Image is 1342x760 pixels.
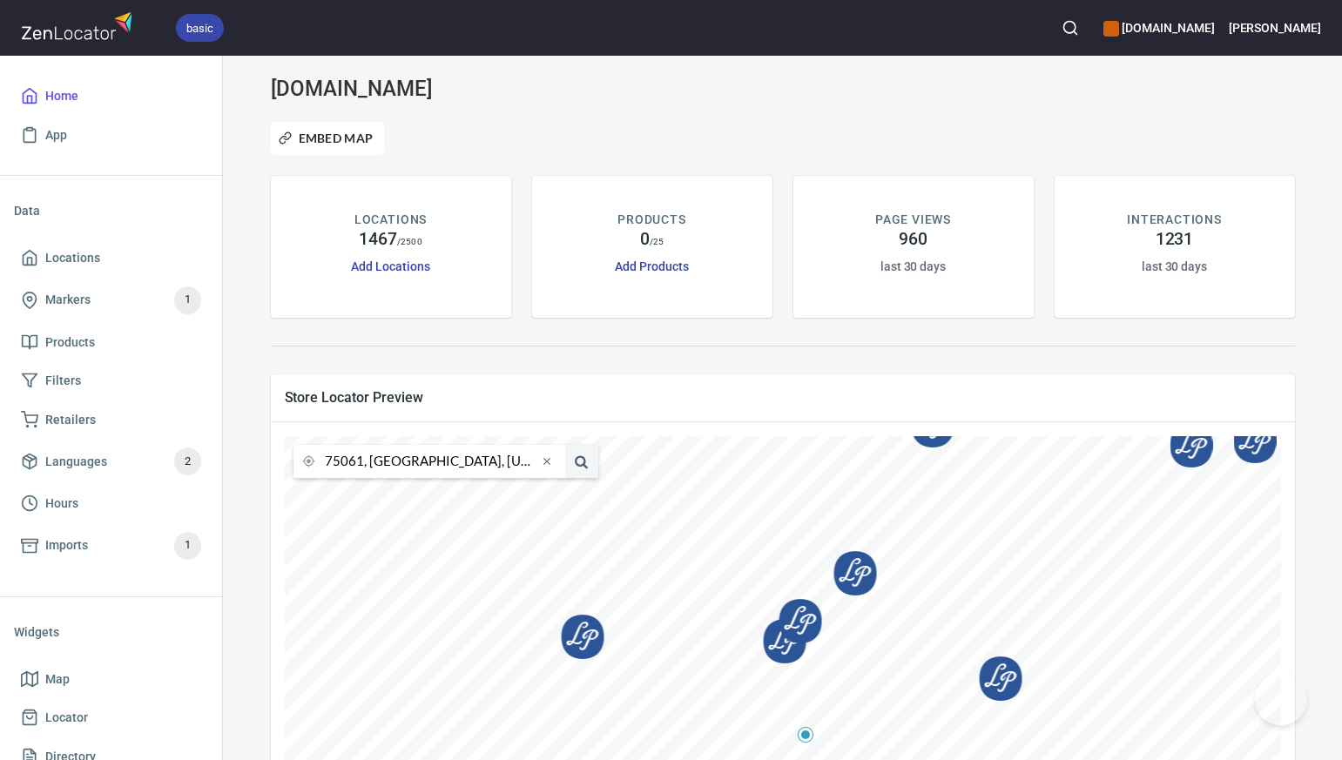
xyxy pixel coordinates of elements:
[14,611,208,653] li: Widgets
[14,439,208,484] a: Languages2
[14,660,208,699] a: Map
[354,211,427,229] p: LOCATIONS
[1127,211,1222,229] p: INTERACTIONS
[14,484,208,523] a: Hours
[14,361,208,400] a: Filters
[351,259,429,273] a: Add Locations
[1229,18,1321,37] h6: [PERSON_NAME]
[174,452,201,472] span: 2
[45,370,81,392] span: Filters
[899,229,927,250] h4: 960
[45,493,78,515] span: Hours
[176,14,224,42] div: basic
[174,535,201,555] span: 1
[1229,9,1321,47] button: [PERSON_NAME]
[45,124,67,146] span: App
[14,323,208,362] a: Products
[1051,9,1089,47] button: Search
[1103,18,1214,37] h6: [DOMAIN_NAME]
[359,229,397,250] h4: 1467
[617,211,686,229] p: PRODUCTS
[174,290,201,310] span: 1
[1156,229,1194,250] h4: 1231
[14,523,208,568] a: Imports1
[176,19,224,37] span: basic
[1103,21,1119,37] button: color-CE600E
[875,211,951,229] p: PAGE VIEWS
[880,257,946,276] h6: last 30 days
[1103,9,1214,47] div: Manage your apps
[271,122,385,155] button: Embed Map
[45,85,78,107] span: Home
[45,409,96,431] span: Retailers
[14,400,208,440] a: Retailers
[1142,257,1207,276] h6: last 30 days
[1255,673,1307,725] iframe: Help Scout Beacon - Open
[45,247,100,269] span: Locations
[21,7,138,44] img: zenlocator
[640,229,650,250] h4: 0
[45,289,91,311] span: Markers
[282,128,374,149] span: Embed Map
[285,388,1281,407] span: Store Locator Preview
[14,77,208,116] a: Home
[45,332,95,353] span: Products
[325,445,537,478] input: city or postal code
[45,669,70,690] span: Map
[14,116,208,155] a: App
[14,239,208,278] a: Locations
[45,451,107,473] span: Languages
[14,190,208,232] li: Data
[615,259,688,273] a: Add Products
[14,278,208,323] a: Markers1
[14,698,208,737] a: Locator
[45,535,88,556] span: Imports
[650,235,664,248] p: / 25
[271,77,598,101] h3: [DOMAIN_NAME]
[45,707,88,729] span: Locator
[397,235,422,248] p: / 2500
